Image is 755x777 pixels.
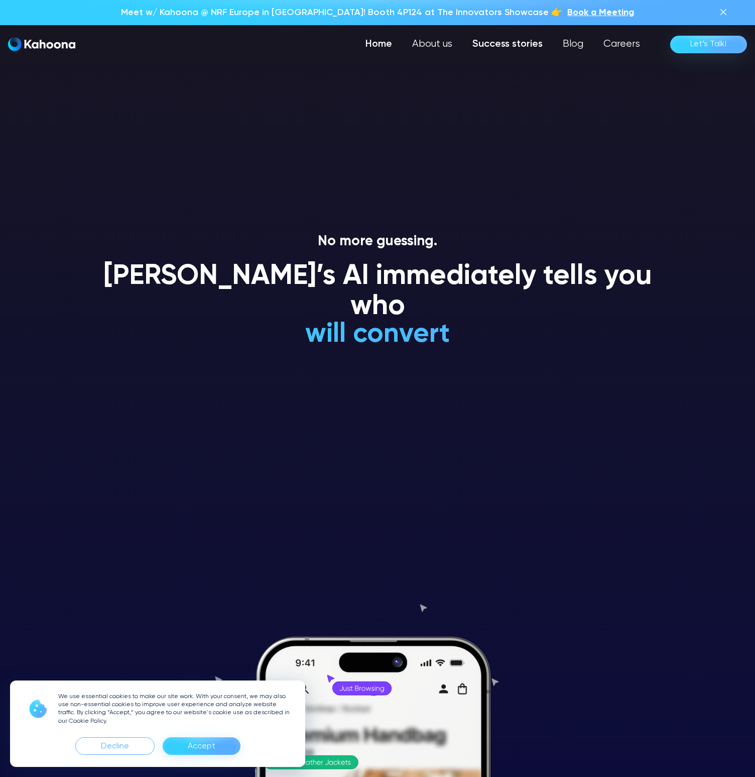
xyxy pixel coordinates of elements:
p: Meet w/ Kahoona @ NRF Europe in [GEOGRAPHIC_DATA]! Booth 4P124 at The Innovators Showcase 👉 [121,6,562,19]
a: Let’s Talk! [670,36,747,53]
a: Success stories [462,34,553,54]
img: Kahoona logo white [8,37,75,51]
a: About us [402,34,462,54]
h1: will convert [230,320,526,349]
a: Home [355,34,402,54]
div: Let’s Talk! [690,36,727,52]
p: No more guessing. [91,233,664,250]
p: We use essential cookies to make our site work. With your consent, we may also use non-essential ... [58,693,293,725]
h1: [PERSON_NAME]’s AI immediately tells you who [91,262,664,322]
a: Careers [593,34,650,54]
a: Book a Meeting [567,6,634,19]
div: Decline [101,738,129,754]
a: home [8,37,75,52]
a: Blog [553,34,593,54]
g: Just Browsing [340,686,385,692]
div: Decline [75,737,155,755]
div: Accept [163,737,240,755]
span: Book a Meeting [567,8,634,17]
div: Accept [188,738,215,754]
